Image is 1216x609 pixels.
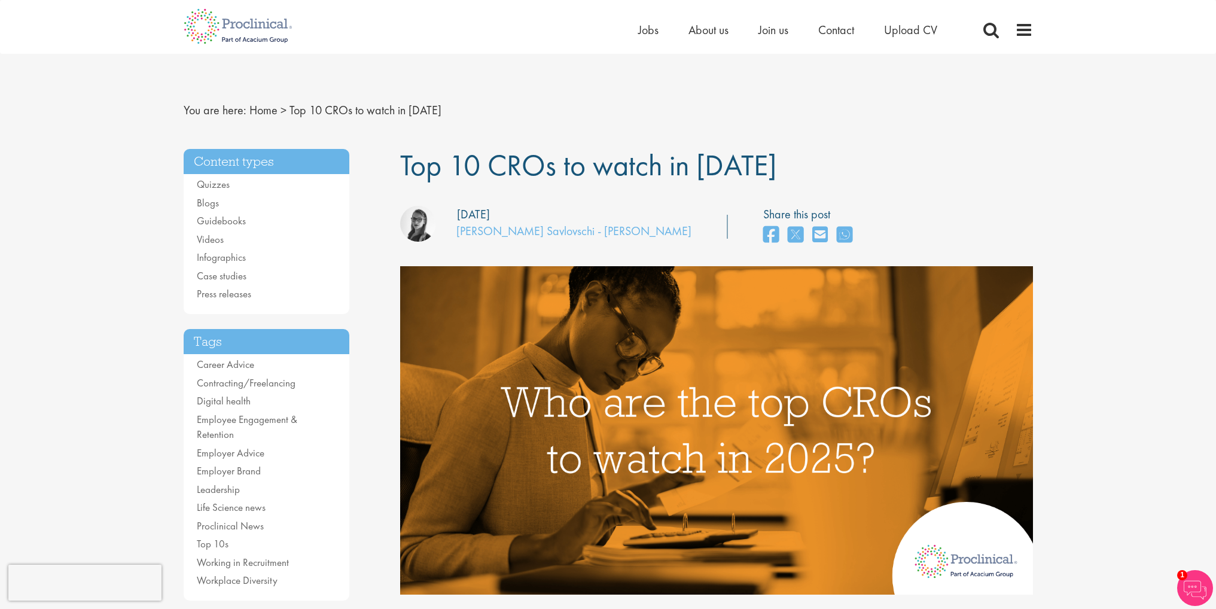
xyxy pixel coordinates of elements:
a: Employer Advice [197,446,264,459]
a: Jobs [638,22,659,38]
a: [PERSON_NAME] Savlovschi - [PERSON_NAME] [456,223,691,239]
h3: Content types [184,149,350,175]
a: Guidebooks [197,214,246,227]
a: Career Advice [197,358,254,371]
img: Theodora Savlovschi - Wicks [400,206,436,242]
a: breadcrumb link [249,102,278,118]
a: Working in Recruitment [197,556,289,569]
a: Press releases [197,287,251,300]
a: Case studies [197,269,246,282]
a: Quizzes [197,178,230,191]
a: share on facebook [763,223,779,248]
img: Top 10 CROs 2025| Proclinical [400,266,1033,595]
a: Videos [197,233,224,246]
a: Top 10s [197,537,228,550]
a: Leadership [197,483,240,496]
span: > [281,102,287,118]
a: share on whats app [837,223,852,248]
img: Chatbot [1177,570,1213,606]
a: Upload CV [884,22,937,38]
a: Contracting/Freelancing [197,376,295,389]
a: Contact [818,22,854,38]
a: Proclinical News [197,519,264,532]
a: Employee Engagement & Retention [197,413,297,441]
a: Employer Brand [197,464,261,477]
span: You are here: [184,102,246,118]
span: Top 10 CROs to watch in [DATE] [400,146,776,184]
span: Top 10 CROs to watch in [DATE] [289,102,441,118]
iframe: reCAPTCHA [8,565,161,601]
div: [DATE] [457,206,490,223]
label: Share this post [763,206,858,223]
span: 1 [1177,570,1187,580]
a: Digital health [197,394,251,407]
a: share on twitter [788,223,803,248]
h3: Tags [184,329,350,355]
a: Infographics [197,251,246,264]
a: Blogs [197,196,219,209]
a: share on email [812,223,828,248]
a: Workplace Diversity [197,574,278,587]
a: Life Science news [197,501,266,514]
a: About us [688,22,729,38]
a: Join us [758,22,788,38]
